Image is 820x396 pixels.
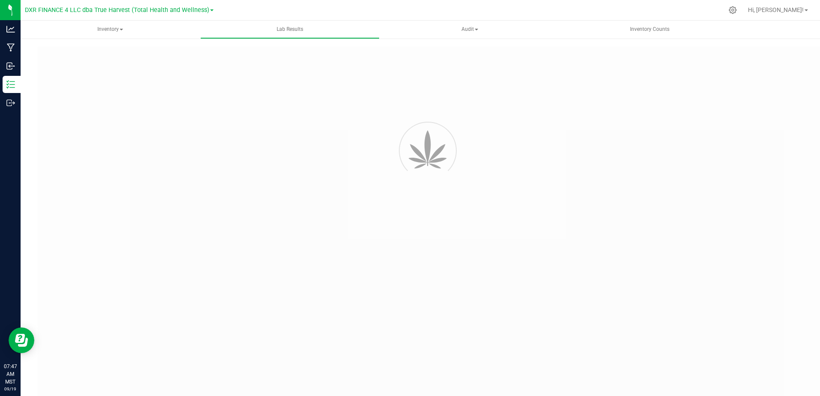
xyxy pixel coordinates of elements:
[4,363,17,386] p: 07:47 AM MST
[9,327,34,353] iframe: Resource center
[200,21,379,39] a: Lab Results
[6,43,15,52] inline-svg: Manufacturing
[4,386,17,392] p: 09/19
[727,6,738,14] div: Manage settings
[265,26,315,33] span: Lab Results
[6,99,15,107] inline-svg: Outbound
[380,21,559,39] a: Audit
[381,21,559,38] span: Audit
[618,26,681,33] span: Inventory Counts
[748,6,804,13] span: Hi, [PERSON_NAME]!
[21,21,199,39] a: Inventory
[6,80,15,89] inline-svg: Inventory
[6,62,15,70] inline-svg: Inbound
[560,21,739,39] a: Inventory Counts
[6,25,15,33] inline-svg: Analytics
[25,6,209,14] span: DXR FINANCE 4 LLC dba True Harvest (Total Health and Wellness)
